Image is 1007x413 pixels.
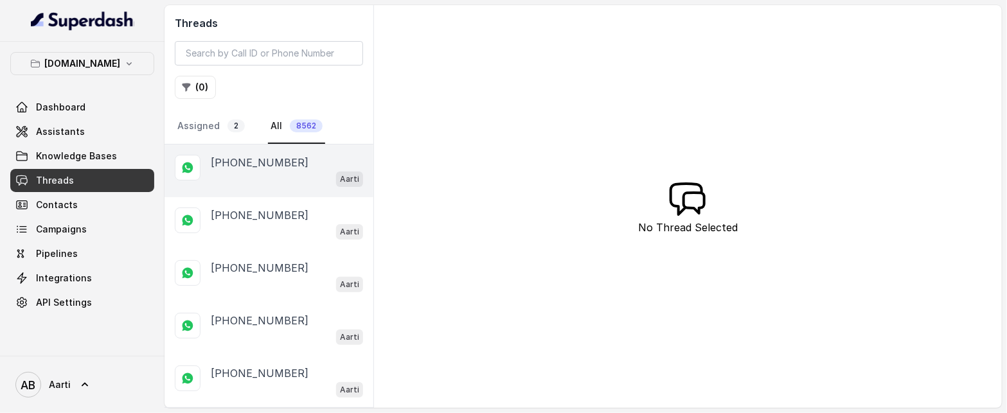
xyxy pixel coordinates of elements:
img: light.svg [31,10,134,31]
h2: Threads [175,15,363,31]
span: Campaigns [36,223,87,236]
a: Assistants [10,120,154,143]
span: API Settings [36,296,92,309]
a: Dashboard [10,96,154,119]
span: Threads [36,174,74,187]
p: Aarti [340,331,359,344]
a: API Settings [10,291,154,314]
p: No Thread Selected [638,220,738,235]
span: Contacts [36,198,78,211]
span: Knowledge Bases [36,150,117,163]
span: 2 [227,119,245,132]
nav: Tabs [175,109,363,144]
span: Aarti [49,378,71,391]
p: [PHONE_NUMBER] [211,365,308,381]
p: [DOMAIN_NAME] [44,56,120,71]
p: [PHONE_NUMBER] [211,313,308,328]
a: Threads [10,169,154,192]
span: Pipelines [36,247,78,260]
span: Integrations [36,272,92,285]
span: Dashboard [36,101,85,114]
a: Campaigns [10,218,154,241]
span: Assistants [36,125,85,138]
text: AB [21,378,36,392]
p: [PHONE_NUMBER] [211,260,308,276]
p: [PHONE_NUMBER] [211,155,308,170]
input: Search by Call ID or Phone Number [175,41,363,66]
p: Aarti [340,278,359,291]
p: Aarti [340,173,359,186]
a: Integrations [10,267,154,290]
button: (0) [175,76,216,99]
a: All8562 [268,109,325,144]
a: Knowledge Bases [10,145,154,168]
p: Aarti [340,383,359,396]
button: [DOMAIN_NAME] [10,52,154,75]
a: Assigned2 [175,109,247,144]
p: Aarti [340,225,359,238]
a: Contacts [10,193,154,216]
a: Pipelines [10,242,154,265]
span: 8562 [290,119,323,132]
p: [PHONE_NUMBER] [211,207,308,223]
a: Aarti [10,367,154,403]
